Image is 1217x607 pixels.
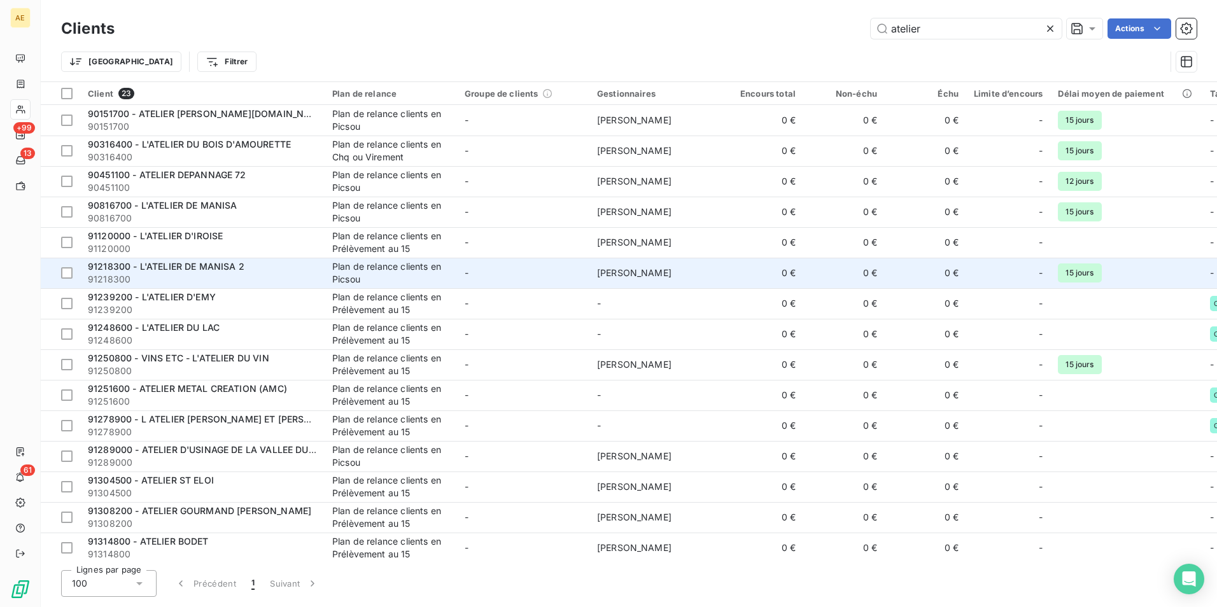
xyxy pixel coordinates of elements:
[974,88,1043,99] div: Limite d’encours
[1058,355,1101,374] span: 15 jours
[88,334,317,347] span: 91248600
[1058,202,1101,221] span: 15 jours
[885,227,966,258] td: 0 €
[465,145,468,156] span: -
[465,298,468,309] span: -
[803,349,885,380] td: 0 €
[1210,145,1214,156] span: -
[892,88,959,99] div: Échu
[1210,450,1214,461] span: -
[803,533,885,563] td: 0 €
[885,502,966,533] td: 0 €
[597,389,601,400] span: -
[465,420,468,431] span: -
[1210,115,1214,125] span: -
[88,261,244,272] span: 91218300 - L'ATELIER DE MANISA 2
[88,303,317,316] span: 91239200
[332,321,449,347] div: Plan de relance clients en Prélèvement au 15
[1039,114,1043,127] span: -
[597,176,672,186] span: [PERSON_NAME]
[885,105,966,136] td: 0 €
[1210,237,1214,248] span: -
[722,380,803,410] td: 0 €
[88,365,317,377] span: 91250800
[803,441,885,471] td: 0 €
[1039,236,1043,249] span: -
[88,548,317,561] span: 91314800
[88,487,317,499] span: 91304500
[885,166,966,197] td: 0 €
[1039,175,1043,188] span: -
[465,206,468,217] span: -
[885,349,966,380] td: 0 €
[722,319,803,349] td: 0 €
[1058,263,1101,283] span: 15 jours
[803,136,885,166] td: 0 €
[803,258,885,288] td: 0 €
[1108,18,1171,39] button: Actions
[803,471,885,502] td: 0 €
[20,464,35,476] span: 61
[118,88,134,99] span: 23
[88,475,214,485] span: 91304500 - ATELIER ST ELOI
[332,230,449,255] div: Plan de relance clients en Prélèvement au 15
[722,471,803,502] td: 0 €
[88,139,291,150] span: 90316400 - L'ATELIER DU BOIS D'AMOURETTE
[1210,512,1214,522] span: -
[803,197,885,227] td: 0 €
[465,115,468,125] span: -
[597,450,672,461] span: [PERSON_NAME]
[332,169,449,194] div: Plan de relance clients en Picsou
[885,441,966,471] td: 0 €
[88,426,317,438] span: 91278900
[885,197,966,227] td: 0 €
[88,273,317,286] span: 91218300
[72,577,87,590] span: 100
[465,389,468,400] span: -
[332,199,449,225] div: Plan de relance clients en Picsou
[197,52,256,72] button: Filtrer
[722,533,803,563] td: 0 €
[722,105,803,136] td: 0 €
[10,579,31,599] img: Logo LeanPay
[597,481,672,492] span: [PERSON_NAME]
[871,18,1062,39] input: Rechercher
[1210,267,1214,278] span: -
[1039,389,1043,401] span: -
[88,181,317,194] span: 90451100
[1039,419,1043,432] span: -
[1210,359,1214,370] span: -
[465,328,468,339] span: -
[332,535,449,561] div: Plan de relance clients en Prélèvement au 15
[20,148,35,159] span: 13
[88,120,317,133] span: 90151700
[465,88,538,99] span: Groupe de clients
[885,410,966,441] td: 0 €
[597,420,601,431] span: -
[597,88,714,99] div: Gestionnaires
[597,145,672,156] span: [PERSON_NAME]
[803,380,885,410] td: 0 €
[1039,480,1043,493] span: -
[88,88,113,99] span: Client
[88,505,311,516] span: 91308200 - ATELIER GOURMAND [PERSON_NAME]
[885,319,966,349] td: 0 €
[803,166,885,197] td: 0 €
[722,227,803,258] td: 0 €
[803,288,885,319] td: 0 €
[332,505,449,530] div: Plan de relance clients en Prélèvement au 15
[811,88,877,99] div: Non-échu
[88,517,317,530] span: 91308200
[1039,297,1043,310] span: -
[332,108,449,133] div: Plan de relance clients en Picsou
[803,319,885,349] td: 0 €
[465,512,468,522] span: -
[1210,206,1214,217] span: -
[1039,358,1043,371] span: -
[597,206,672,217] span: [PERSON_NAME]
[1058,141,1101,160] span: 15 jours
[803,502,885,533] td: 0 €
[803,105,885,136] td: 0 €
[597,542,672,553] span: [PERSON_NAME]
[722,288,803,319] td: 0 €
